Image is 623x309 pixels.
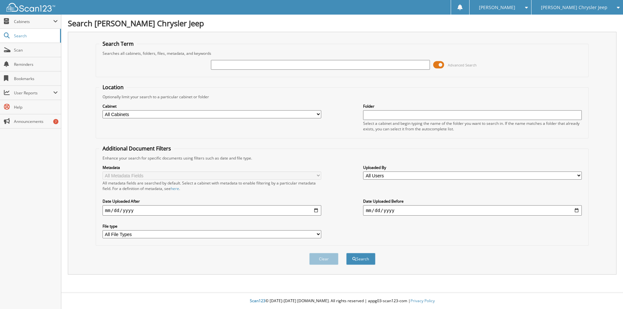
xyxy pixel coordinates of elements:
[250,298,265,303] span: Scan123
[410,298,435,303] a: Privacy Policy
[448,63,477,67] span: Advanced Search
[99,94,585,100] div: Optionally limit your search to a particular cabinet or folder
[591,278,623,309] iframe: Chat Widget
[363,165,582,170] label: Uploaded By
[103,180,321,191] div: All metadata fields are searched by default. Select a cabinet with metadata to enable filtering b...
[14,47,58,53] span: Scan
[99,145,174,152] legend: Additional Document Filters
[346,253,375,265] button: Search
[363,121,582,132] div: Select a cabinet and begin typing the name of the folder you want to search in. If the name match...
[103,198,321,204] label: Date Uploaded After
[14,33,57,39] span: Search
[171,186,179,191] a: here
[99,84,127,91] legend: Location
[14,90,53,96] span: User Reports
[363,205,582,216] input: end
[99,155,585,161] div: Enhance your search for specific documents using filters such as date and file type.
[61,293,623,309] div: © [DATE]-[DATE] [DOMAIN_NAME]. All rights reserved | appg03-scan123-com |
[363,198,582,204] label: Date Uploaded Before
[99,40,137,47] legend: Search Term
[53,119,58,124] div: 7
[14,76,58,81] span: Bookmarks
[68,18,617,29] h1: Search [PERSON_NAME] Chrysler Jeep
[99,51,585,56] div: Searches all cabinets, folders, files, metadata, and keywords
[479,6,515,9] span: [PERSON_NAME]
[309,253,338,265] button: Clear
[103,205,321,216] input: start
[363,103,582,109] label: Folder
[14,62,58,67] span: Reminders
[14,19,53,24] span: Cabinets
[103,165,321,170] label: Metadata
[14,104,58,110] span: Help
[103,223,321,229] label: File type
[6,3,55,12] img: scan123-logo-white.svg
[541,6,607,9] span: [PERSON_NAME] Chrysler Jeep
[103,103,321,109] label: Cabinet
[14,119,58,124] span: Announcements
